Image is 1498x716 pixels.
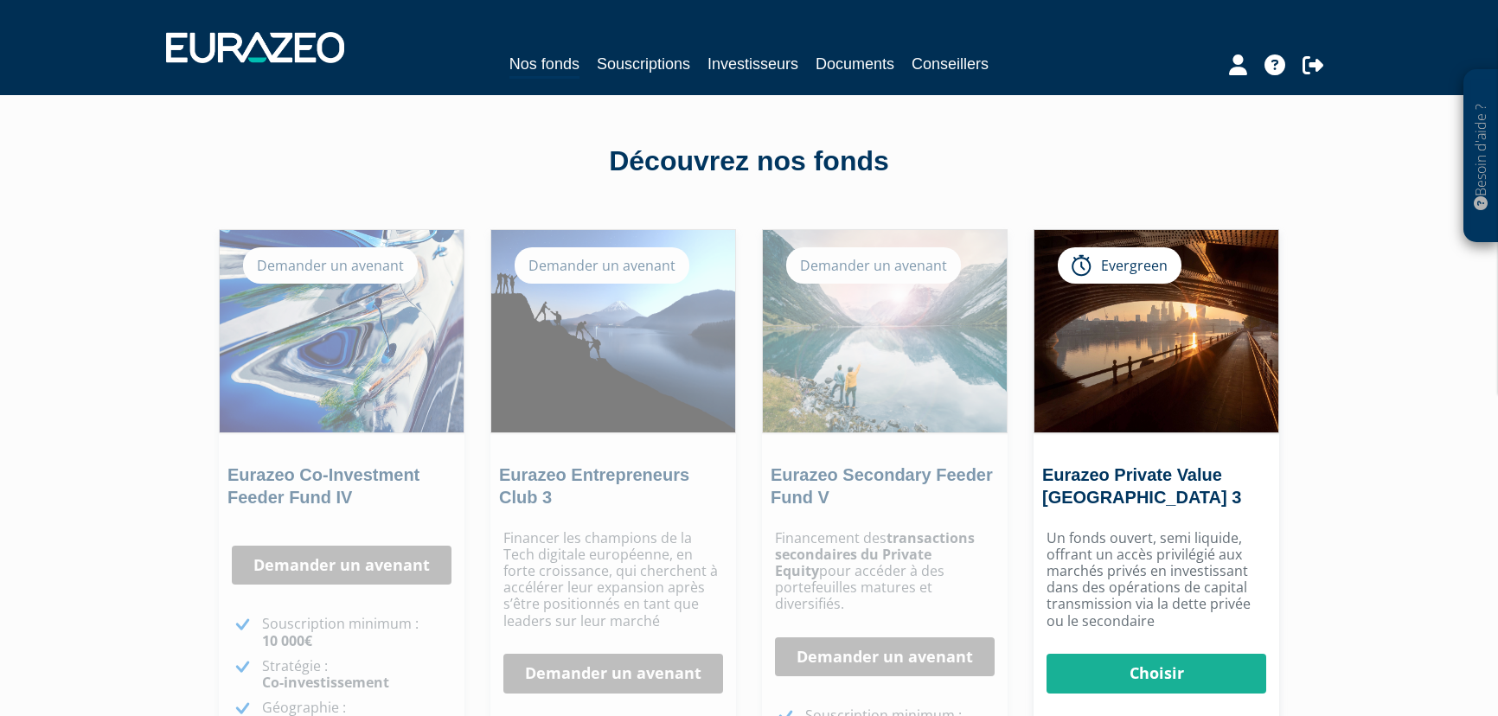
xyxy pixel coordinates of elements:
[491,230,735,432] img: Eurazeo Entrepreneurs Club 3
[597,52,690,76] a: Souscriptions
[775,528,975,580] strong: transactions secondaires du Private Equity
[509,52,579,79] a: Nos fonds
[166,32,344,63] img: 1732889491-logotype_eurazeo_blanc_rvb.png
[227,465,419,507] a: Eurazeo Co-Investment Feeder Fund IV
[1471,79,1491,234] p: Besoin d'aide ?
[262,631,312,650] strong: 10 000€
[256,142,1242,182] div: Découvrez nos fonds
[503,530,723,630] p: Financer les champions de la Tech digitale européenne, en forte croissance, qui cherchent à accél...
[262,616,451,649] p: Souscription minimum :
[232,546,451,585] a: Demander un avenant
[243,247,418,284] div: Demander un avenant
[775,530,995,613] p: Financement des pour accéder à des portefeuilles matures et diversifiés.
[262,658,451,691] p: Stratégie :
[775,637,995,677] a: Demander un avenant
[262,673,389,692] strong: Co-investissement
[1047,530,1266,630] p: Un fonds ouvert, semi liquide, offrant un accès privilégié aux marchés privés en investissant dan...
[912,52,989,76] a: Conseillers
[499,465,689,507] a: Eurazeo Entrepreneurs Club 3
[771,465,993,507] a: Eurazeo Secondary Feeder Fund V
[515,247,689,284] div: Demander un avenant
[1047,654,1266,694] a: Choisir
[763,230,1007,432] img: Eurazeo Secondary Feeder Fund V
[816,52,894,76] a: Documents
[503,654,723,694] a: Demander un avenant
[1034,230,1278,432] img: Eurazeo Private Value Europe 3
[786,247,961,284] div: Demander un avenant
[707,52,798,76] a: Investisseurs
[1058,247,1181,284] div: Evergreen
[220,230,464,432] img: Eurazeo Co-Investment Feeder Fund IV
[1042,465,1241,507] a: Eurazeo Private Value [GEOGRAPHIC_DATA] 3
